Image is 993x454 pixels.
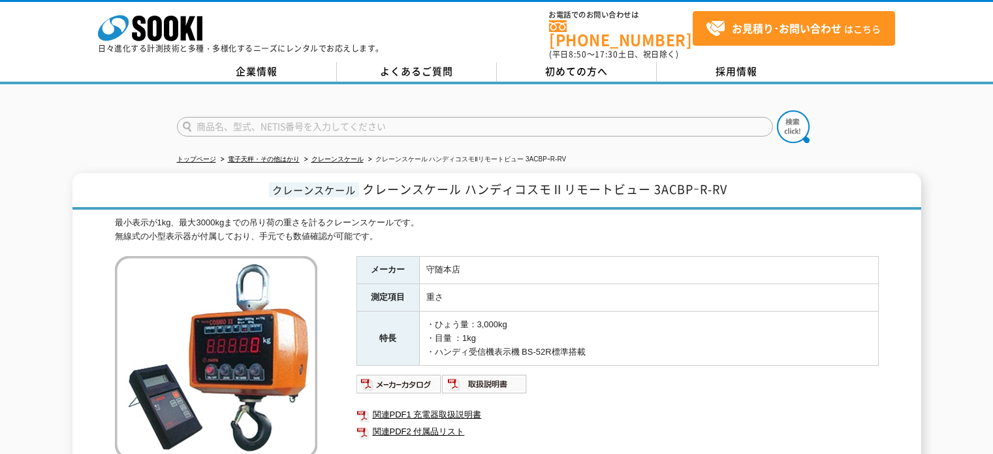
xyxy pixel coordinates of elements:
[356,257,419,284] th: メーカー
[549,11,693,19] span: お電話でのお問い合わせは
[442,383,528,393] a: 取扱説明書
[356,374,442,395] img: メーカーカタログ
[177,62,337,82] a: 企業情報
[732,20,842,36] strong: お見積り･お問い合わせ
[595,48,618,60] span: 17:30
[693,11,895,46] a: お見積り･お問い合わせはこちら
[311,155,364,163] a: クレーンスケール
[549,48,678,60] span: (平日 ～ 土日、祝日除く)
[657,62,817,82] a: 採用情報
[115,216,879,244] div: 最小表示が1kg、最大3000kgまでの吊り荷の重さを計るクレーンスケールです。 無線式の小型表示器が付属しており、手元でも数値確認が可能です。
[337,62,497,82] a: よくあるご質問
[545,64,608,78] span: 初めての方へ
[497,62,657,82] a: 初めての方へ
[356,383,442,393] a: メーカーカタログ
[706,19,881,39] span: はこちら
[366,153,567,167] li: クレーンスケール ハンディコスモⅡリモートビュー 3ACBPｰR-RV
[356,284,419,312] th: 測定項目
[569,48,587,60] span: 8:50
[362,180,727,198] span: クレーンスケール ハンディコスモⅡリモートビュー 3ACBPｰR-RV
[98,44,384,52] p: 日々進化する計測技術と多種・多様化するニーズにレンタルでお応えします。
[356,312,419,366] th: 特長
[269,182,359,197] span: クレーンスケール
[442,374,528,395] img: 取扱説明書
[549,20,693,47] a: [PHONE_NUMBER]
[419,257,878,284] td: 守随本店
[419,312,878,366] td: ・ひょう量：3,000kg ・目量 ：1kg ・ハンディ受信機表示機 BS-52R標準搭載
[177,155,216,163] a: トップページ
[228,155,300,163] a: 電子天秤・その他はかり
[177,117,773,137] input: 商品名、型式、NETIS番号を入力してください
[356,406,879,423] a: 関連PDF1 充電器取扱説明書
[356,423,879,440] a: 関連PDF2 付属品リスト
[777,110,810,143] img: btn_search.png
[419,284,878,312] td: 重さ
